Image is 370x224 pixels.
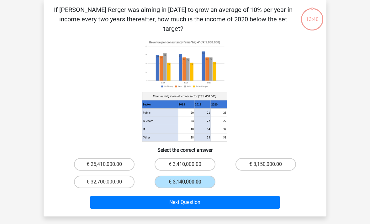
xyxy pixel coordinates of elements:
[155,176,215,188] label: € 3,140,000.00
[90,196,280,209] button: Next Question
[155,158,215,171] label: € 3,410,000.00
[74,176,135,188] label: € 32,700,000.00
[235,158,296,171] label: € 3,150,000.00
[300,8,324,23] div: 13:40
[74,158,135,171] label: € 25,410,000.00
[54,142,316,153] h6: Select the correct answer
[54,5,293,33] p: If [PERSON_NAME] Rerger was aiming in [DATE] to grow an average of 10% per year in income every t...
